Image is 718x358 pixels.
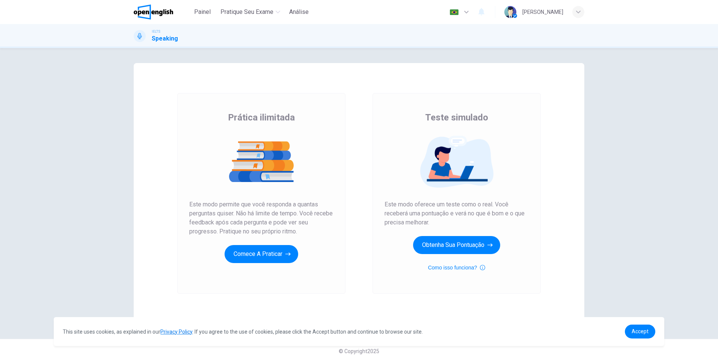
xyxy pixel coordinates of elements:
button: Comece a praticar [225,245,298,263]
button: Obtenha sua pontuação [413,236,500,254]
a: Privacy Policy [160,329,192,335]
div: [PERSON_NAME] [522,8,563,17]
span: Accept [632,328,649,334]
a: dismiss cookie message [625,325,655,338]
span: Teste simulado [425,111,488,123]
img: OpenEnglish logo [134,5,173,20]
img: Profile picture [504,6,516,18]
img: pt [450,9,459,15]
div: cookieconsent [54,317,664,346]
span: Pratique seu exame [220,8,273,17]
button: Como isso funciona? [428,263,486,272]
span: Este modo permite que você responda a quantas perguntas quiser. Não há limite de tempo. Você rece... [189,200,333,236]
span: Painel [194,8,211,17]
span: IELTS [152,29,160,34]
h1: Speaking [152,34,178,43]
span: Análise [289,8,309,17]
span: Este modo oferece um teste como o real. Você receberá uma pontuação e verá no que é bom e o que p... [385,200,529,227]
span: © Copyright 2025 [339,348,379,354]
button: Pratique seu exame [217,5,283,19]
button: Análise [286,5,312,19]
span: This site uses cookies, as explained in our . If you agree to the use of cookies, please click th... [63,329,423,335]
button: Painel [190,5,214,19]
a: OpenEnglish logo [134,5,190,20]
span: Prática ilimitada [228,111,295,123]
